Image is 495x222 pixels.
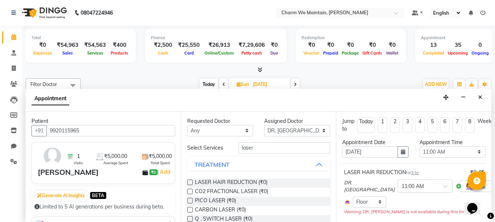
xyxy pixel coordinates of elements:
[156,50,170,56] span: Cash
[195,160,230,169] div: TREATMENT
[182,50,196,56] span: Card
[236,41,268,49] div: ₹7,29,606
[361,50,384,56] span: Gift Cards
[302,41,321,49] div: ₹0
[475,92,485,103] button: Close
[200,79,218,90] span: Today
[342,146,398,158] input: yyyy-mm-dd
[195,178,267,188] span: LASER HAIR REDUCTION (₹0)
[421,41,446,49] div: 13
[342,139,408,146] div: Appointment Date
[203,50,236,56] span: Online/Custom
[151,41,175,49] div: ₹2,500
[235,82,251,87] span: Sun
[149,153,172,160] span: ₹5,000.00
[428,117,437,133] li: 5
[81,41,109,49] div: ₹54,563
[38,167,99,178] div: [PERSON_NAME]
[42,146,63,167] img: avatar
[81,3,113,23] b: 08047224946
[470,50,491,56] span: Ongoing
[477,117,494,125] div: Weeks
[479,170,484,174] i: Edit price
[321,50,340,56] span: Prepaid
[464,193,488,215] iframe: chat widget
[19,3,69,23] img: logo
[109,41,130,49] div: ₹400
[465,182,473,191] img: Hairdresser.png
[182,144,233,152] div: Select Services
[425,82,447,87] span: ADD NEW
[190,158,328,171] button: TREATMENT
[384,50,400,56] span: Wallet
[85,50,105,56] span: Services
[149,169,157,175] span: ₹0
[60,50,75,56] span: Sales
[151,160,170,166] span: Total Spent
[390,117,400,133] li: 2
[77,153,80,160] span: 1
[32,50,54,56] span: Expenses
[302,50,321,56] span: Voucher
[344,179,395,193] span: DR. [GEOGRAPHIC_DATA]
[195,206,246,215] span: CARBON LASER (₹0)
[378,117,387,133] li: 1
[103,160,128,166] span: Average Spent
[74,160,83,166] span: Visits
[187,117,253,125] div: Requested Doctor
[470,169,476,176] span: ₹0
[264,117,330,125] div: Assigned Doctor
[30,81,57,87] span: Filter Doctor
[151,35,281,41] div: Finance
[440,117,450,133] li: 6
[32,35,130,41] div: Total
[268,41,281,49] div: ₹0
[415,117,425,133] li: 4
[269,50,280,56] span: Due
[340,41,361,49] div: ₹0
[32,41,54,49] div: ₹0
[344,209,468,214] small: Warning: DR. [PERSON_NAME] is not available during this time
[342,117,354,133] div: Jump to
[35,191,86,201] button: Generate AI Insights
[104,153,127,160] span: ₹5,000.00
[32,92,69,105] span: Appointment
[90,192,106,199] span: BETA
[54,41,81,49] div: ₹54,963
[32,117,175,125] div: Patient
[321,41,340,49] div: ₹0
[203,41,236,49] div: ₹26,913
[470,41,491,49] div: 0
[240,50,264,56] span: Petty cash
[384,41,400,49] div: ₹0
[344,169,419,176] div: LASER HAIR REDUCTION
[157,168,171,176] span: |
[361,41,384,49] div: ₹0
[159,168,171,176] a: Add
[420,139,485,146] div: Appointment Time
[340,50,361,56] span: Package
[465,117,474,133] li: 8
[446,50,470,56] span: Upcoming
[239,142,330,154] input: Search by service name
[34,203,172,211] div: Limited to 5 AI generations per business during beta.
[411,170,419,175] span: 3 hr
[47,125,175,136] input: Search by Name/Mobile/Email/Code
[109,50,130,56] span: Products
[423,79,448,90] button: ADD NEW
[302,35,400,41] div: Redemption
[251,79,287,90] input: 2025-10-12
[446,41,470,49] div: 35
[344,199,351,205] img: Interior.png
[32,125,47,136] button: +91
[195,197,236,206] span: PICO LASER (₹0)
[421,50,446,56] span: Completed
[452,117,462,133] li: 7
[403,117,412,133] li: 3
[195,188,268,197] span: CO2 FRACTIONAL LASER (₹0)
[175,41,203,49] div: ₹25,550
[359,118,373,125] div: Today
[406,170,419,175] small: for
